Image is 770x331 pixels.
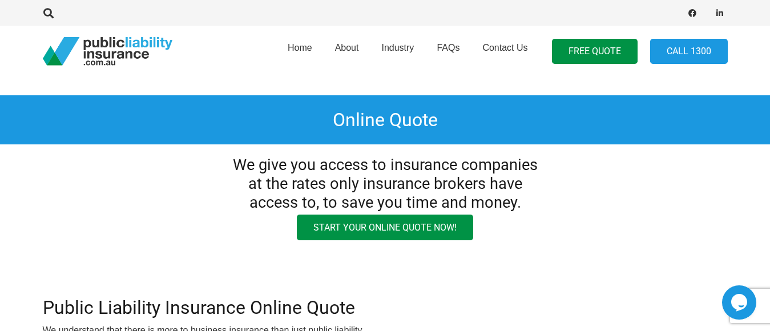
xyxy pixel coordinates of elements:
a: LinkedIn [712,5,728,21]
a: Industry [370,22,425,80]
span: FAQs [437,43,459,53]
h3: We give you access to insurance companies at the rates only insurance brokers have access to, to ... [228,156,542,212]
a: Search [38,8,61,18]
span: About [335,43,359,53]
span: Industry [381,43,414,53]
h2: Public Liability Insurance Online Quote [43,297,728,318]
a: pli_logotransparent [43,37,172,66]
a: Start your online quote now! [297,215,473,240]
a: Call 1300 [650,39,728,64]
iframe: chat widget [722,285,759,320]
a: Home [276,22,324,80]
a: Facebook [684,5,700,21]
a: Contact Us [471,22,539,80]
span: Contact Us [482,43,527,53]
a: FREE QUOTE [552,39,638,64]
a: FAQs [425,22,471,80]
span: Home [288,43,312,53]
a: About [324,22,370,80]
